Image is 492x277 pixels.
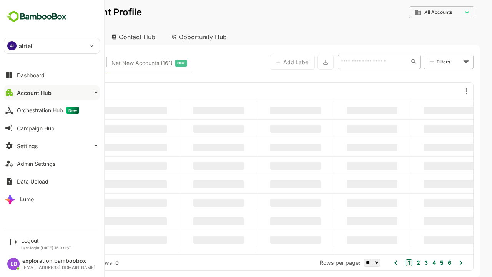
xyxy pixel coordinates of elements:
[382,5,447,20] div: All Accounts
[397,10,425,15] span: All Accounts
[410,58,434,66] div: Filters
[66,107,79,114] span: New
[4,38,100,53] div: AIairtel
[388,259,393,267] button: 2
[17,125,55,132] div: Campaign Hub
[7,258,20,270] div: EB
[22,265,95,270] div: [EMAIL_ADDRESS][DOMAIN_NAME]
[12,8,115,17] p: Unified Account Profile
[419,259,424,267] button: 6
[17,107,79,114] div: Orchestration Hub
[21,237,71,244] div: Logout
[4,174,100,189] button: Data Upload
[17,90,52,96] div: Account Hub
[4,67,100,83] button: Dashboard
[85,58,146,68] span: Net New Accounts ( 161 )
[17,178,48,185] div: Data Upload
[379,259,386,266] button: 1
[17,160,55,167] div: Admin Settings
[4,138,100,154] button: Settings
[243,55,288,70] button: Add Label
[21,245,71,250] p: Last login: [DATE] 16:03 IST
[23,259,92,266] div: Total Rows: NaN | Rows: 0
[78,28,135,45] div: Contact Hub
[293,259,333,266] span: Rows per page:
[138,28,207,45] div: Opportunity Hub
[404,259,409,267] button: 4
[22,258,95,264] div: exploration bamboobox
[85,58,160,68] div: Newly surfaced ICP-fit accounts from Intent, Website, LinkedIn, and other engagement signals.
[4,156,100,171] button: Admin Settings
[4,191,100,207] button: Lumo
[387,9,435,16] div: All Accounts
[291,55,307,70] button: Export the selected data as CSV
[17,143,38,149] div: Settings
[19,42,32,50] p: airtel
[4,120,100,136] button: Campaign Hub
[4,9,69,24] img: BambooboxFullLogoMark.5f36c76dfaba33ec1ec1367b70bb1252.svg
[20,196,34,202] div: Lumo
[17,72,45,78] div: Dashboard
[7,41,17,50] div: AI
[150,58,158,68] span: New
[12,28,75,45] div: Account Hub
[27,58,71,68] span: Known accounts you’ve identified to target - imported from CRM, Offline upload, or promoted from ...
[396,259,401,267] button: 3
[409,54,447,70] div: Filters
[411,259,417,267] button: 5
[4,103,100,118] button: Orchestration HubNew
[4,85,100,100] button: Account Hub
